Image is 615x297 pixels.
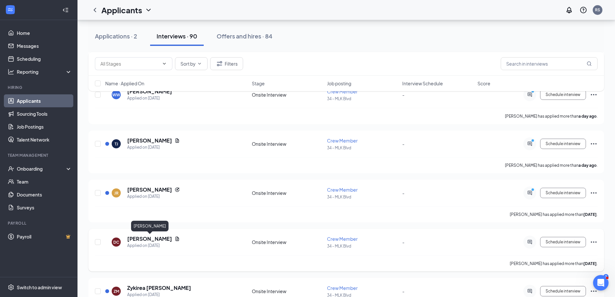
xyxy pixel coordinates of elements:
[505,113,598,119] p: [PERSON_NAME] has applied more than .
[510,212,598,217] p: [PERSON_NAME] has applied more than .
[127,186,172,193] h5: [PERSON_NAME]
[402,141,405,147] span: -
[603,274,609,280] div: 3
[115,141,118,147] div: TJ
[546,142,580,146] span: Schedule interview
[526,190,534,196] svg: ActiveChat
[91,6,99,14] svg: ChevronLeft
[540,139,586,149] button: Schedule interview
[327,243,398,249] p: 34 - MLK Blvd
[8,220,71,226] div: Payroll
[540,188,586,198] button: Schedule interview
[252,80,265,87] span: Stage
[402,239,405,245] span: -
[105,80,144,87] span: Name · Applied On
[101,5,142,16] h1: Applicants
[526,141,534,146] svg: ActiveChat
[17,69,72,75] div: Reporting
[175,138,180,143] svg: Document
[62,7,69,13] svg: Collapse
[175,57,208,70] button: Sort byChevronDown
[510,261,598,266] p: [PERSON_NAME] has applied more than .
[501,57,598,70] input: Search in interviews
[546,191,580,195] span: Schedule interview
[17,284,62,291] div: Switch to admin view
[583,212,597,217] b: [DATE]
[590,140,598,148] svg: Ellipses
[540,237,586,247] button: Schedule interview
[17,175,72,188] a: Team
[505,163,598,168] p: [PERSON_NAME] has applied more than .
[95,32,137,40] div: Applications · 2
[197,61,202,66] svg: ChevronDown
[180,61,196,66] span: Sort by
[175,236,180,241] svg: Document
[579,163,597,168] b: a day ago
[17,133,72,146] a: Talent Network
[327,96,398,101] p: 34 - MLK Blvd
[127,235,172,242] h5: [PERSON_NAME]
[127,193,180,200] div: Applied on [DATE]
[526,289,534,294] svg: ActiveChat
[17,52,72,65] a: Scheduling
[162,61,167,66] svg: ChevronDown
[17,230,72,243] a: PayrollCrown
[17,27,72,39] a: Home
[565,6,573,14] svg: Notifications
[327,187,358,193] span: Crew Member
[540,286,586,296] button: Schedule interview
[210,57,243,70] button: Filter Filters
[402,80,443,87] span: Interview Schedule
[100,60,159,67] input: All Stages
[579,6,587,14] svg: QuestionInfo
[579,114,597,119] b: a day ago
[590,238,598,246] svg: Ellipses
[593,275,609,291] iframe: Intercom live chat
[145,6,152,14] svg: ChevronDown
[127,242,180,249] div: Applied on [DATE]
[17,188,72,201] a: Documents
[327,194,398,200] p: 34 - MLK Blvd
[217,32,272,40] div: Offers and hires · 84
[252,141,323,147] div: Onsite Interview
[7,6,14,13] svg: WorkstreamLogo
[327,145,398,151] p: 34 - MLK Blvd
[546,289,580,293] span: Schedule interview
[8,165,14,172] svg: UserCheck
[402,288,405,294] span: -
[216,60,223,68] svg: Filter
[477,80,490,87] span: Score
[590,189,598,197] svg: Ellipses
[114,190,118,196] div: JR
[131,221,169,231] div: [PERSON_NAME]
[17,120,72,133] a: Job Postings
[583,261,597,266] b: [DATE]
[127,284,191,292] h5: Zykirea [PERSON_NAME]
[113,239,119,245] div: DC
[590,287,598,295] svg: Ellipses
[17,201,72,214] a: Surveys
[327,138,358,143] span: Crew Member
[8,153,71,158] div: Team Management
[157,32,197,40] div: Interviews · 90
[252,190,323,196] div: Onsite Interview
[17,39,72,52] a: Messages
[327,236,358,242] span: Crew Member
[526,239,534,245] svg: ActiveChat
[530,139,538,144] svg: PrimaryDot
[595,7,600,13] div: RS
[17,165,67,172] div: Onboarding
[8,85,71,90] div: Hiring
[327,80,351,87] span: Job posting
[252,239,323,245] div: Onsite Interview
[127,144,180,151] div: Applied on [DATE]
[17,94,72,107] a: Applicants
[587,61,592,66] svg: MagnifyingGlass
[127,137,172,144] h5: [PERSON_NAME]
[252,288,323,294] div: Onsite Interview
[127,95,172,101] div: Applied on [DATE]
[327,285,358,291] span: Crew Member
[114,289,119,294] div: ZM
[8,69,14,75] svg: Analysis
